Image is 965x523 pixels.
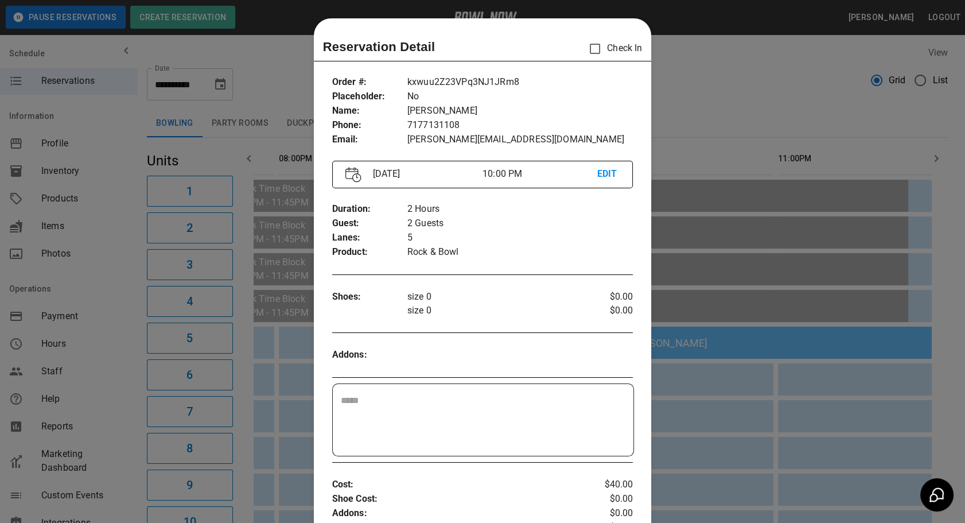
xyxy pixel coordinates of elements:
p: 5 [407,231,633,245]
p: 10:00 PM [482,167,597,181]
p: No [407,90,633,104]
p: Email : [332,133,407,147]
p: Phone : [332,118,407,133]
p: [DATE] [368,167,482,181]
p: size 0 [407,304,583,317]
p: Product : [332,245,407,259]
p: Shoe Cost : [332,492,583,506]
p: [PERSON_NAME][EMAIL_ADDRESS][DOMAIN_NAME] [407,133,633,147]
p: Shoes : [332,290,407,304]
p: $0.00 [583,506,633,521]
p: $0.00 [583,304,633,317]
p: Duration : [332,202,407,216]
p: [PERSON_NAME] [407,104,633,118]
p: Rock & Bowl [407,245,633,259]
p: 2 Guests [407,216,633,231]
p: $0.00 [583,492,633,506]
p: $0.00 [583,290,633,304]
p: Lanes : [332,231,407,245]
p: EDIT [597,167,620,181]
p: kxwuu2Z23VPq3NJ1JRm8 [407,75,633,90]
p: 7177131108 [407,118,633,133]
img: Vector [345,167,361,183]
p: Addons : [332,506,583,521]
p: Name : [332,104,407,118]
p: $40.00 [583,478,633,492]
p: Check In [583,37,642,61]
p: 2 Hours [407,202,633,216]
p: Cost : [332,478,583,492]
p: Guest : [332,216,407,231]
p: Order # : [332,75,407,90]
p: size 0 [407,290,583,304]
p: Placeholder : [332,90,407,104]
p: Addons : [332,348,407,362]
p: Reservation Detail [323,37,435,56]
